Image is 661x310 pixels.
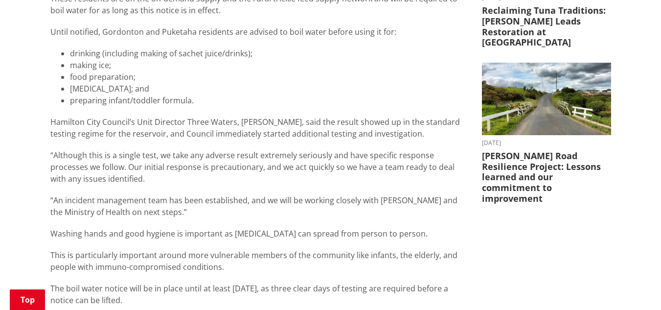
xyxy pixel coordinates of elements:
p: This is particularly important around more vulnerable members of the community like infants, the ... [50,249,467,273]
p: “An incident management team has been established, and we will be working closely with [PERSON_NA... [50,194,467,218]
li: drinking (including making of sachet juice/drinks); [70,48,467,59]
a: [DATE] [PERSON_NAME] Road Resilience Project: Lessons learned and our commitment to improvement [482,63,611,204]
li: food preparation; [70,71,467,83]
p: Hamilton City Council’s Unit Director Three Waters, [PERSON_NAME], said the result showed up in t... [50,116,467,140]
iframe: Messenger Launcher [616,269,651,304]
h3: [PERSON_NAME] Road Resilience Project: Lessons learned and our commitment to improvement [482,151,611,204]
li: preparing infant/toddler formula. [70,95,467,106]
span: Washing hands and good hygiene is important as [MEDICAL_DATA] can spread from person to person. [50,228,428,239]
p: The boil water notice will be in place until at least [DATE], as three clear days of testing are ... [50,283,467,306]
p: “Although this is a single test, we take any adverse result extremely seriously and have specific... [50,149,467,185]
li: [MEDICAL_DATA]; and [70,83,467,95]
a: Top [10,289,45,310]
li: making ice; [70,59,467,71]
time: [DATE] [482,140,611,146]
p: Until notified, Gordonton and Puketaha residents are advised to boil water before using it for: [50,26,467,38]
h3: Reclaiming Tuna Traditions: [PERSON_NAME] Leads Restoration at [GEOGRAPHIC_DATA] [482,5,611,48]
img: PR-21222 Huia Road Relience Munro Road Bridge [482,63,611,136]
